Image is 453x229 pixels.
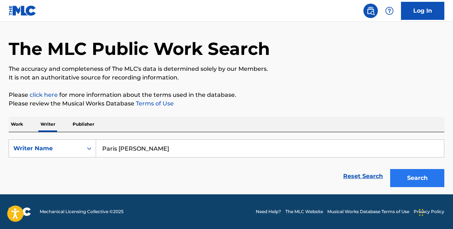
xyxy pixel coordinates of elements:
p: Writer [38,117,57,132]
img: logo [9,207,31,216]
div: Help [382,4,397,18]
h1: The MLC Public Work Search [9,38,270,60]
a: Log In [401,2,444,20]
p: It is not an authoritative source for recording information. [9,73,444,82]
a: Terms of Use [134,100,174,107]
a: Public Search [363,4,378,18]
img: search [366,7,375,15]
div: Drag [419,202,423,223]
a: click here [30,91,58,98]
a: Musical Works Database Terms of Use [327,208,409,215]
a: Need Help? [256,208,281,215]
p: The accuracy and completeness of The MLC's data is determined solely by our Members. [9,65,444,73]
img: MLC Logo [9,5,36,16]
p: Publisher [70,117,96,132]
form: Search Form [9,139,444,191]
div: Writer Name [13,144,78,153]
p: Work [9,117,25,132]
a: Reset Search [340,168,387,184]
img: help [385,7,394,15]
iframe: Chat Widget [417,194,453,229]
span: Mechanical Licensing Collective © 2025 [40,208,124,215]
p: Please for more information about the terms used in the database. [9,91,444,99]
a: Privacy Policy [414,208,444,215]
a: The MLC Website [285,208,323,215]
p: Please review the Musical Works Database [9,99,444,108]
button: Search [390,169,444,187]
